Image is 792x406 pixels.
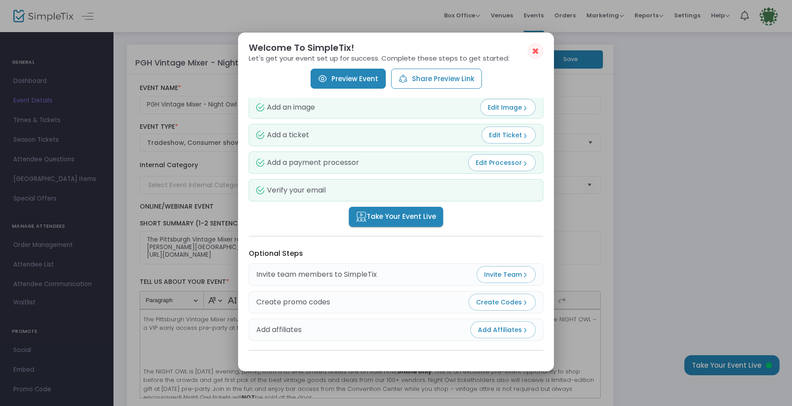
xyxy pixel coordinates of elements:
[476,158,528,167] span: Edit Processor
[356,212,436,222] span: Take Your Event Live
[256,103,315,111] div: Add an image
[349,207,443,227] button: Take Your Event Live
[256,159,359,167] div: Add a payment processor
[470,321,536,338] button: Add Affiliates
[468,154,536,171] button: Edit Processor
[532,46,539,57] span: ✖
[256,324,302,335] div: Add affiliates
[469,294,536,311] button: Create Codes
[311,69,386,89] a: Preview Event
[478,325,528,334] span: Add Affiliates
[256,131,309,139] div: Add a ticket
[256,269,377,280] div: Invite team members to SimpleTix
[256,186,326,194] div: Verify your email
[249,249,543,258] h3: Optional Steps
[391,69,482,89] button: Share Preview Link
[480,99,536,116] button: Edit Image
[481,127,536,144] button: Edit Ticket
[484,270,528,279] span: Invite Team
[249,55,543,62] p: Let's get your event set up for success. Complete these steps to get started:
[528,43,543,59] button: ✖
[256,297,330,308] div: Create promo codes
[477,266,536,283] button: Invite Team
[476,298,528,307] span: Create Codes
[488,103,528,112] span: Edit Image
[489,131,528,139] span: Edit Ticket
[249,43,543,52] h2: Welcome To SimpleTix!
